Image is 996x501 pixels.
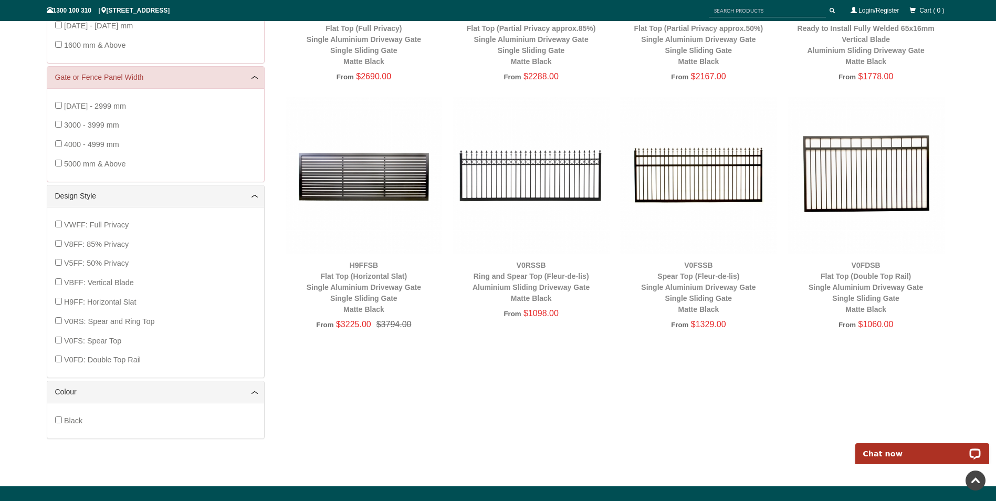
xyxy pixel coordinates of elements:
[64,140,119,149] span: 4000 - 4999 mm
[356,72,391,81] span: $2690.00
[788,97,945,254] img: V0FDSB - Flat Top (Double Top Rail) - Single Aluminium Driveway Gate - Single Sliding Gate - Matt...
[55,72,256,83] a: Gate or Fence Panel Width
[337,73,354,81] span: From
[55,191,256,202] a: Design Style
[809,261,923,314] a: V0FDSBFlat Top (Double Top Rail)Single Aluminium Driveway GateSingle Sliding GateMatte Black
[64,298,137,306] span: H9FF: Horizontal Slat
[64,121,119,129] span: 3000 - 3999 mm
[838,321,856,329] span: From
[64,356,141,364] span: V0FD: Double Top Rail
[620,97,777,254] img: V0FSSB - Spear Top (Fleur-de-lis) - Single Aluminium Driveway Gate - Single Sliding Gate - Matte ...
[64,240,129,248] span: V8FF: 85% Privacy
[64,221,129,229] span: VWFF: Full Privacy
[307,261,421,314] a: H9FFSBFlat Top (Horizontal Slat)Single Aluminium Driveway GateSingle Sliding GateMatte Black
[671,321,688,329] span: From
[55,387,256,398] a: Colour
[64,337,121,345] span: V0FS: Spear Top
[634,13,763,66] a: V5FFSBFlat Top (Partial Privacy approx.50%)Single Aluminium Driveway GateSingle Sliding GateMatte...
[858,7,899,14] a: Login/Register
[64,416,82,425] span: Black
[64,41,126,49] span: 1600 mm & Above
[691,320,726,329] span: $1329.00
[316,321,333,329] span: From
[473,261,590,302] a: V0RSSBRing and Spear Top (Fleur-de-lis)Aluminium Sliding Driveway GateMatte Black
[798,13,935,66] a: VBFFSBReady to Install Fully Welded 65x16mm Vertical BladeAluminium Sliding Driveway GateMatte Black
[858,320,894,329] span: $1060.00
[64,102,126,110] span: [DATE] - 2999 mm
[64,259,129,267] span: V5FF: 50% Privacy
[641,261,756,314] a: V0FSSBSpear Top (Fleur-de-lis)Single Aluminium Driveway GateSingle Sliding GateMatte Black
[336,320,371,329] span: $3225.00
[307,13,421,66] a: VWFFSBFlat Top (Full Privacy)Single Aluminium Driveway GateSingle Sliding GateMatte Black
[858,72,894,81] span: $1778.00
[64,22,133,30] span: [DATE] - [DATE] mm
[709,4,826,17] input: SEARCH PRODUCTS
[47,7,170,14] span: 1300 100 310 | [STREET_ADDRESS]
[371,320,412,329] span: $3794.00
[848,431,996,464] iframe: LiveChat chat widget
[453,97,610,254] img: V0RSSB - Ring and Spear Top (Fleur-de-lis) - Aluminium Sliding Driveway Gate - Matte Black - Gate...
[286,97,443,254] img: H9FFSB - Flat Top (Horizontal Slat) - Single Aluminium Driveway Gate - Single Sliding Gate - Matt...
[523,72,559,81] span: $2288.00
[504,73,521,81] span: From
[919,7,944,14] span: Cart ( 0 )
[64,160,126,168] span: 5000 mm & Above
[671,73,688,81] span: From
[467,13,596,66] a: V8FFSBFlat Top (Partial Privacy approx.85%)Single Aluminium Driveway GateSingle Sliding GateMatte...
[64,317,155,326] span: V0RS: Spear and Ring Top
[504,310,521,318] span: From
[64,278,134,287] span: VBFF: Vertical Blade
[838,73,856,81] span: From
[691,72,726,81] span: $2167.00
[523,309,559,318] span: $1098.00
